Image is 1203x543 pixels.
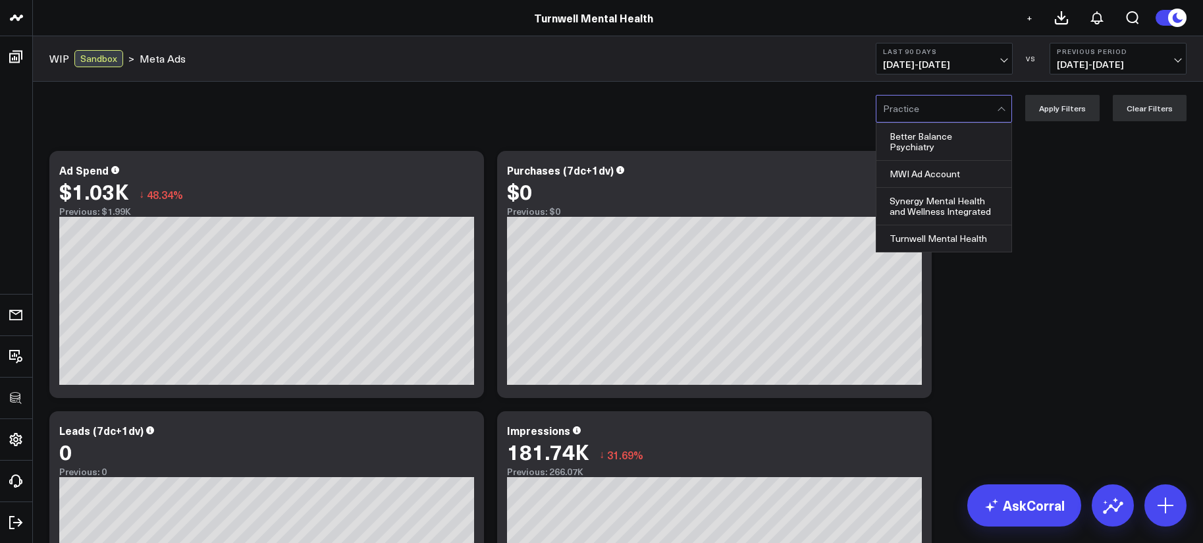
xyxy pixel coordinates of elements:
[534,11,653,25] a: Turnwell Mental Health
[507,440,589,463] div: 181.74K
[876,161,1011,188] div: MWI Ad Account
[147,187,183,202] span: 48.34%
[1025,95,1100,121] button: Apply Filters
[1027,13,1032,22] span: +
[49,51,69,66] a: WIP
[59,163,109,177] div: Ad Spend
[883,59,1005,70] span: [DATE] - [DATE]
[59,440,72,463] div: 0
[59,206,474,217] div: Previous: $1.99K
[1050,43,1187,74] button: Previous Period[DATE]-[DATE]
[140,51,186,66] a: Meta Ads
[59,467,474,477] div: Previous: 0
[59,423,144,438] div: Leads (7dc+1dv)
[1057,59,1179,70] span: [DATE] - [DATE]
[507,179,532,203] div: $0
[876,188,1011,225] div: Synergy Mental Health and Wellness Integrated
[967,484,1081,527] a: AskCorral
[883,47,1005,55] b: Last 90 Days
[607,447,643,462] span: 31.69%
[59,179,129,203] div: $1.03K
[507,423,570,438] div: Impressions
[49,50,134,67] div: >
[599,446,604,463] span: ↓
[876,225,1011,252] div: Turnwell Mental Health
[1057,47,1179,55] b: Previous Period
[507,467,922,477] div: Previous: 266.07K
[1019,55,1043,63] div: VS
[139,186,144,203] span: ↓
[1113,95,1187,121] button: Clear Filters
[876,123,1011,161] div: Better Balance Psychiatry
[876,43,1013,74] button: Last 90 Days[DATE]-[DATE]
[74,50,123,67] div: Sandbox
[1021,10,1037,26] button: +
[507,206,922,217] div: Previous: $0
[507,163,614,177] div: Purchases (7dc+1dv)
